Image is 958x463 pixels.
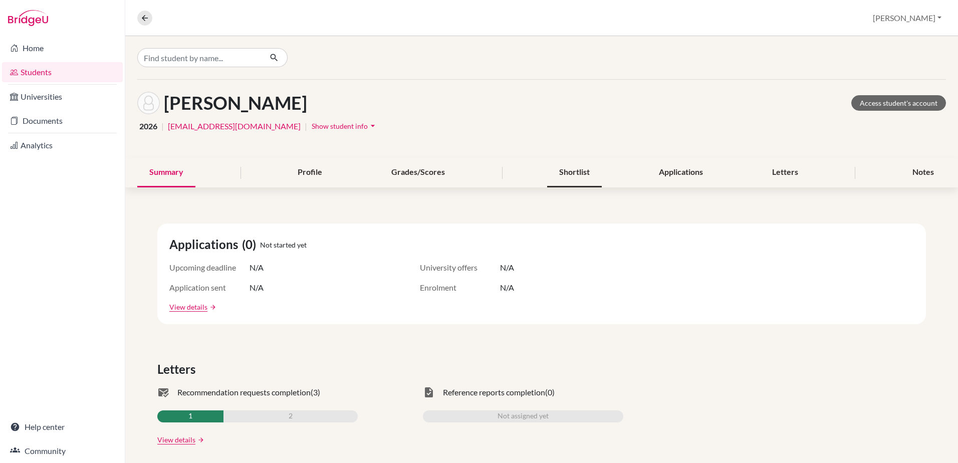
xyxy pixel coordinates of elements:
i: arrow_drop_down [368,121,378,131]
div: Summary [137,158,195,187]
span: Application sent [169,282,250,294]
a: Community [2,441,123,461]
div: Profile [286,158,334,187]
button: Show student infoarrow_drop_down [311,118,378,134]
span: (0) [545,386,555,398]
img: Frederick Edis's avatar [137,92,160,114]
span: Letters [157,360,199,378]
div: Shortlist [547,158,602,187]
span: N/A [500,282,514,294]
a: Analytics [2,135,123,155]
span: | [161,120,164,132]
span: | [305,120,307,132]
a: Universities [2,87,123,107]
a: Students [2,62,123,82]
span: N/A [250,282,264,294]
span: N/A [250,262,264,274]
span: 1 [188,410,192,422]
div: Applications [647,158,715,187]
a: View details [157,434,195,445]
span: 2026 [139,120,157,132]
span: Not assigned yet [498,410,549,422]
span: N/A [500,262,514,274]
a: Documents [2,111,123,131]
div: Letters [760,158,810,187]
span: Reference reports completion [443,386,545,398]
a: Help center [2,417,123,437]
span: Applications [169,236,242,254]
span: Show student info [312,122,368,130]
span: task [423,386,435,398]
span: Enrolment [420,282,500,294]
a: Home [2,38,123,58]
span: (0) [242,236,260,254]
a: [EMAIL_ADDRESS][DOMAIN_NAME] [168,120,301,132]
a: arrow_forward [207,304,216,311]
span: Not started yet [260,240,307,250]
a: arrow_forward [195,436,204,443]
span: 2 [289,410,293,422]
span: mark_email_read [157,386,169,398]
button: [PERSON_NAME] [868,9,946,28]
span: Recommendation requests completion [177,386,311,398]
span: Upcoming deadline [169,262,250,274]
div: Grades/Scores [379,158,457,187]
a: View details [169,302,207,312]
span: University offers [420,262,500,274]
div: Notes [900,158,946,187]
input: Find student by name... [137,48,262,67]
h1: [PERSON_NAME] [164,92,307,114]
a: Access student's account [851,95,946,111]
img: Bridge-U [8,10,48,26]
span: (3) [311,386,320,398]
